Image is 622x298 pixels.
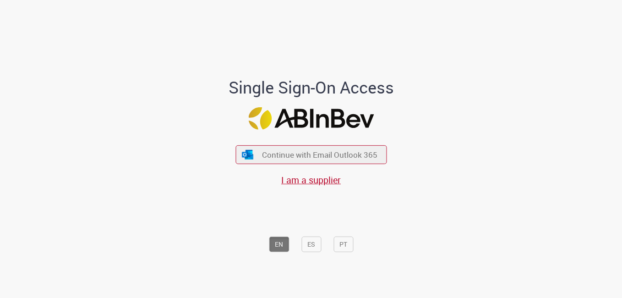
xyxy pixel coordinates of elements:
button: ES [301,237,321,252]
img: Logo ABInBev [248,107,374,130]
span: Continue with Email Outlook 365 [262,149,377,160]
button: EN [269,237,289,252]
a: I am a supplier [281,174,341,186]
button: PT [333,237,353,252]
img: ícone Azure/Microsoft 360 [241,150,254,160]
h1: Single Sign-On Access [184,78,438,96]
button: ícone Azure/Microsoft 360 Continue with Email Outlook 365 [235,145,387,164]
